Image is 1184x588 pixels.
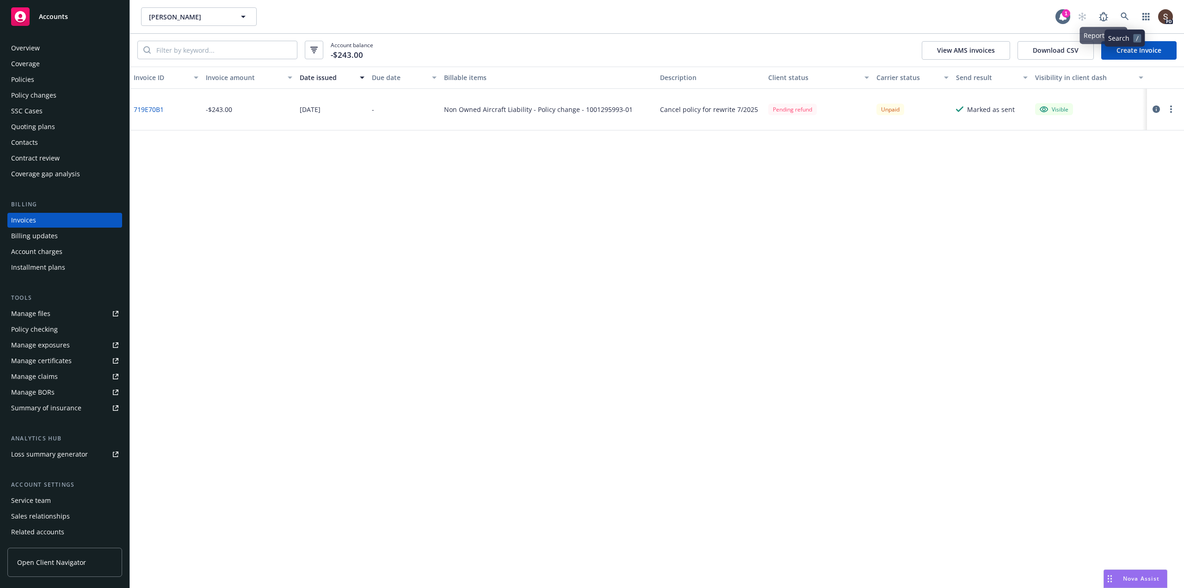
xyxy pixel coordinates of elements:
[7,41,122,56] a: Overview
[1073,7,1091,26] a: Start snowing
[11,213,36,228] div: Invoices
[7,244,122,259] a: Account charges
[300,105,321,114] div: [DATE]
[11,447,88,462] div: Loss summary generator
[300,73,354,82] div: Date issued
[11,119,55,134] div: Quoting plans
[444,73,653,82] div: Billable items
[765,67,873,89] button: Client status
[11,369,58,384] div: Manage claims
[7,167,122,181] a: Coverage gap analysis
[1123,575,1159,582] span: Nova Assist
[11,353,72,368] div: Manage certificates
[368,67,440,89] button: Due date
[11,509,70,524] div: Sales relationships
[444,105,633,114] div: Non Owned Aircraft Liability - Policy change - 1001295993-01
[134,105,164,114] a: 719E70B1
[1040,105,1068,113] div: Visible
[11,525,64,539] div: Related accounts
[922,41,1010,60] button: View AMS invoices
[11,260,65,275] div: Installment plans
[151,41,297,59] input: Filter by keyword...
[1104,569,1167,588] button: Nova Assist
[1094,7,1113,26] a: Report a Bug
[11,135,38,150] div: Contacts
[7,104,122,118] a: SSC Cases
[11,338,70,353] div: Manage exposures
[7,401,122,415] a: Summary of insurance
[7,213,122,228] a: Invoices
[134,73,188,82] div: Invoice ID
[11,322,58,337] div: Policy checking
[11,88,56,103] div: Policy changes
[331,41,373,59] span: Account balance
[876,73,938,82] div: Carrier status
[7,293,122,303] div: Tools
[876,104,904,115] div: Unpaid
[7,480,122,489] div: Account settings
[1035,73,1133,82] div: Visibility in client dash
[202,67,296,89] button: Invoice amount
[7,306,122,321] a: Manage files
[7,369,122,384] a: Manage claims
[768,104,817,115] div: Pending refund
[660,73,761,82] div: Description
[331,49,363,61] span: -$243.00
[130,67,202,89] button: Invoice ID
[11,229,58,243] div: Billing updates
[11,493,51,508] div: Service team
[1031,67,1147,89] button: Visibility in client dash
[440,67,657,89] button: Billable items
[7,447,122,462] a: Loss summary generator
[952,67,1032,89] button: Send result
[11,401,81,415] div: Summary of insurance
[11,385,55,400] div: Manage BORs
[1017,41,1094,60] button: Download CSV
[11,104,43,118] div: SSC Cases
[372,73,426,82] div: Due date
[1062,9,1070,18] div: 1
[7,493,122,508] a: Service team
[7,509,122,524] a: Sales relationships
[956,73,1018,82] div: Send result
[7,434,122,443] div: Analytics hub
[296,67,368,89] button: Date issued
[7,322,122,337] a: Policy checking
[967,105,1015,114] div: Marked as sent
[39,13,68,20] span: Accounts
[660,105,758,114] div: Cancel policy for rewrite 7/2025
[1101,41,1177,60] a: Create Invoice
[7,72,122,87] a: Policies
[141,7,257,26] button: [PERSON_NAME]
[206,73,282,82] div: Invoice amount
[11,151,60,166] div: Contract review
[11,244,62,259] div: Account charges
[11,72,34,87] div: Policies
[372,105,374,114] div: -
[11,306,50,321] div: Manage files
[11,167,80,181] div: Coverage gap analysis
[17,557,86,567] span: Open Client Navigator
[7,88,122,103] a: Policy changes
[7,353,122,368] a: Manage certificates
[7,385,122,400] a: Manage BORs
[768,73,859,82] div: Client status
[1104,570,1116,588] div: Drag to move
[143,46,151,54] svg: Search
[7,338,122,353] a: Manage exposures
[11,41,40,56] div: Overview
[1137,7,1155,26] a: Switch app
[7,229,122,243] a: Billing updates
[7,4,122,30] a: Accounts
[7,151,122,166] a: Contract review
[7,56,122,71] a: Coverage
[7,119,122,134] a: Quoting plans
[206,105,232,114] div: -$243.00
[149,12,229,22] span: [PERSON_NAME]
[11,56,40,71] div: Coverage
[7,135,122,150] a: Contacts
[7,260,122,275] a: Installment plans
[7,525,122,539] a: Related accounts
[1116,7,1134,26] a: Search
